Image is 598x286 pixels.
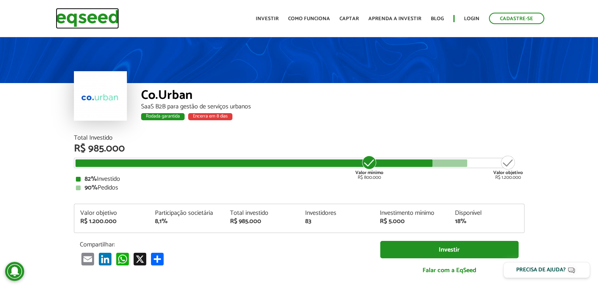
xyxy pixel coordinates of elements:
[56,8,119,29] img: EqSeed
[230,218,293,225] div: R$ 985.000
[80,252,96,265] a: Email
[493,155,523,180] div: R$ 1.200.000
[85,174,97,184] strong: 82%
[489,13,544,24] a: Cadastre-se
[74,135,524,141] div: Total Investido
[455,218,518,225] div: 18%
[85,182,98,193] strong: 90%
[188,113,232,120] div: Encerra em 8 dias
[76,185,523,191] div: Pedidos
[380,218,443,225] div: R$ 5.000
[305,218,368,225] div: 83
[355,169,383,176] strong: Valor mínimo
[431,16,444,21] a: Blog
[155,218,218,225] div: 8,1%
[380,210,443,216] div: Investimento mínimo
[97,252,113,265] a: LinkedIn
[256,16,279,21] a: Investir
[74,144,524,154] div: R$ 985.000
[464,16,479,21] a: Login
[380,262,519,278] a: Falar com a EqSeed
[149,252,165,265] a: Compartilhar
[76,176,523,182] div: Investido
[141,113,185,120] div: Rodada garantida
[80,218,143,225] div: R$ 1.200.000
[493,169,523,176] strong: Valor objetivo
[141,104,524,110] div: SaaS B2B para gestão de serviços urbanos
[230,210,293,216] div: Total investido
[355,155,384,180] div: R$ 800.000
[288,16,330,21] a: Como funciona
[115,252,130,265] a: WhatsApp
[132,252,148,265] a: X
[380,241,519,259] a: Investir
[80,241,368,248] p: Compartilhar:
[368,16,421,21] a: Aprenda a investir
[455,210,518,216] div: Disponível
[80,210,143,216] div: Valor objetivo
[141,89,524,104] div: Co.Urban
[305,210,368,216] div: Investidores
[340,16,359,21] a: Captar
[155,210,218,216] div: Participação societária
